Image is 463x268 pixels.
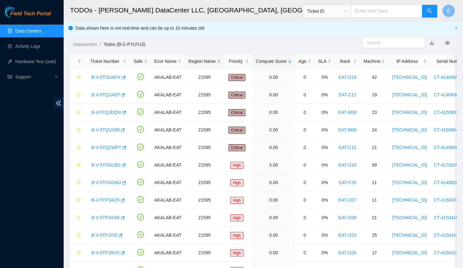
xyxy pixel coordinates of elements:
[228,74,245,81] span: Critical
[54,97,64,109] span: double-left
[295,69,315,86] td: 0
[185,86,224,104] td: 21595
[392,233,427,238] a: [TECHNICAL_ID]
[185,156,224,174] td: 21595
[392,127,427,132] a: [TECHNICAL_ID]
[91,162,121,167] a: B-V-5TODLBD
[315,191,335,209] td: 0%
[74,125,81,135] button: star
[185,104,224,121] td: 21595
[315,69,335,86] td: 0%
[307,6,347,16] span: Ticket ID
[74,212,81,223] button: star
[445,41,450,45] span: eye
[137,91,144,98] span: check-circle
[230,249,243,257] span: High
[15,71,53,83] span: Support
[252,156,295,174] td: 0.00
[151,174,185,191] td: AKALAB-EAT
[76,233,81,238] span: star
[295,244,315,262] td: 0
[392,215,427,220] a: [TECHNICAL_ID]
[185,69,224,86] td: 21595
[392,197,427,203] a: [TECHNICAL_ID]
[295,209,315,227] td: 0
[185,174,224,191] td: 21595
[151,139,185,156] td: AKALAB-EAT
[339,215,357,220] a: EAT-O28
[315,86,335,104] td: 0%
[74,160,81,170] button: star
[252,69,295,86] td: 0.00
[360,121,389,139] td: 24
[74,90,81,100] button: star
[315,139,335,156] td: 0%
[103,42,145,47] a: Todos (B-C-P7LFU3)
[392,162,427,167] a: [TECHNICAL_ID]
[339,92,356,97] a: EAT-C12
[351,5,422,18] input: Enter text here...
[185,191,224,209] td: 21595
[295,156,315,174] td: 0
[76,110,81,115] span: star
[339,233,357,238] a: EAT-O23
[228,127,245,134] span: Critical
[392,250,427,255] a: [TECHNICAL_ID]
[339,197,357,203] a: EAT-O27
[252,244,295,262] td: 0.00
[230,197,243,204] span: High
[137,73,144,80] span: check-circle
[137,179,144,185] span: check-circle
[151,244,185,262] td: AKALAB-EAT
[392,145,427,150] a: [TECHNICAL_ID]
[252,174,295,191] td: 0.00
[76,93,81,98] span: star
[151,104,185,121] td: AKALAB-EAT
[339,162,357,167] a: EAT-O16
[230,162,243,169] span: High
[315,227,335,244] td: 0%
[91,110,121,115] a: B-V-5TQJDQN
[315,209,335,227] td: 0%
[15,28,41,33] a: Data Centers
[151,227,185,244] td: AKALAB-EAT
[392,92,427,97] a: [TECHNICAL_ID]
[185,227,224,244] td: 21595
[295,86,315,104] td: 0
[392,180,427,185] a: [TECHNICAL_ID]
[137,126,144,133] span: check-circle
[430,40,434,45] a: download
[422,5,437,18] button: search
[15,59,56,64] a: Hardware Test (isok)
[338,127,356,132] a: EAT-M08
[76,163,81,168] span: star
[252,104,295,121] td: 0.00
[360,139,389,156] td: 21
[91,127,120,132] a: B-V-5TQUX85
[137,214,144,220] span: check-circle
[10,11,51,17] span: Field Tech Portal
[360,156,389,174] td: 09
[367,39,416,46] input: Search
[252,139,295,156] td: 0.00
[252,191,295,209] td: 0.00
[252,121,295,139] td: 0.00
[339,250,357,255] a: EAT-O26
[339,75,356,80] a: EAT-D19
[338,110,356,115] a: EAT-M08
[360,191,389,209] td: 11
[91,250,120,255] a: B-V-5TPJRUV
[76,145,81,150] span: star
[185,244,224,262] td: 21595
[74,230,81,240] button: star
[74,195,81,205] button: star
[76,250,81,256] span: star
[74,177,81,188] button: star
[228,144,245,151] span: Critical
[425,38,439,48] button: download
[76,198,81,203] span: star
[76,75,81,80] span: star
[315,156,335,174] td: 0%
[151,69,185,86] td: AKALAB-EAT
[76,215,81,220] span: star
